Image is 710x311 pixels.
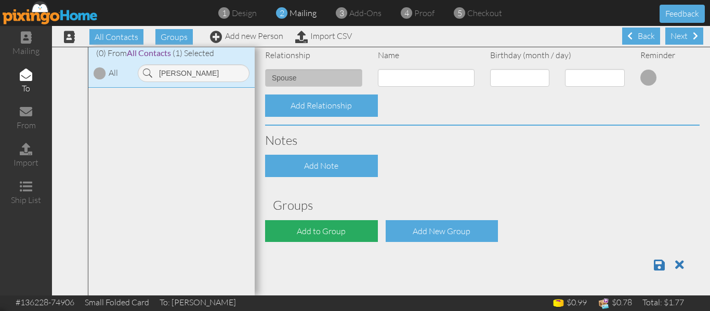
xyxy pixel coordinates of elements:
[280,7,284,19] span: 2
[597,297,610,310] img: expense-icon.png
[370,49,483,61] div: Name
[642,296,684,308] div: Total: $1.77
[265,155,378,177] div: Add Note
[633,49,670,61] div: Reminder
[127,48,171,58] span: All Contacts
[3,1,98,24] img: pixingo logo
[160,297,170,307] span: To:
[265,220,378,242] div: Add to Group
[265,69,362,87] input: (e.g. Friend, Daughter)
[339,7,344,19] span: 3
[467,8,502,18] span: checkout
[222,7,227,19] span: 1
[665,28,703,45] div: Next
[88,47,255,59] div: (0) From
[257,49,370,61] div: Relationship
[265,94,378,117] div: Add Relationship
[552,297,565,310] img: points-icon.png
[210,31,283,41] a: Add new Person
[10,295,80,309] td: #136228-74906
[273,198,692,212] h3: Groups
[295,31,352,41] a: Import CSV
[173,48,214,58] span: (1) Selected
[386,220,498,242] div: Add New Group
[172,297,236,307] span: [PERSON_NAME]
[547,295,592,311] td: $0.99
[404,7,409,19] span: 4
[265,133,700,147] h3: Notes
[89,29,143,45] span: All Contacts
[155,29,193,45] span: Groups
[414,8,435,18] span: proof
[109,67,118,79] div: All
[592,295,637,311] td: $0.78
[349,8,382,18] span: add-ons
[482,49,633,61] div: Birthday (month / day)
[457,7,462,19] span: 5
[80,295,154,309] td: Small Folded Card
[290,8,317,18] span: mailing
[232,8,257,18] span: design
[660,5,705,23] button: Feedback
[622,28,660,45] div: Back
